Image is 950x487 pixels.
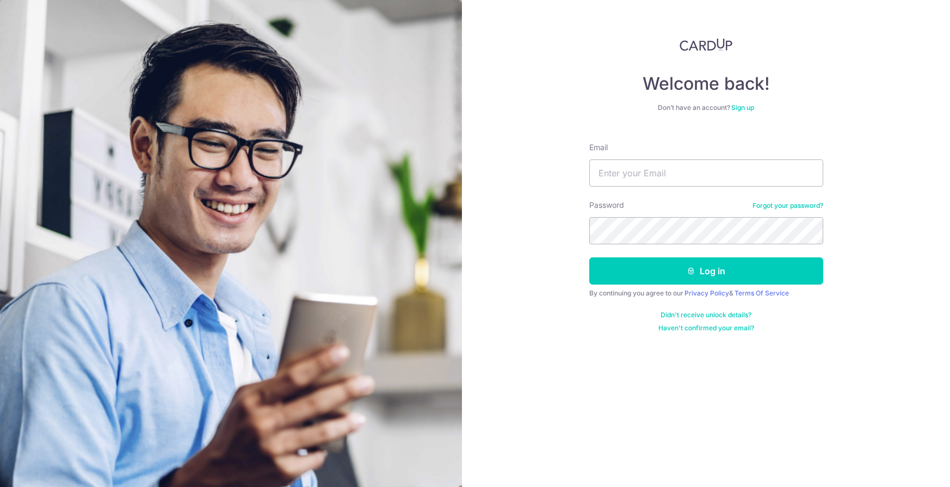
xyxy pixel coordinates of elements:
div: By continuing you agree to our & [589,289,823,298]
label: Password [589,200,624,211]
a: Forgot your password? [752,201,823,210]
label: Email [589,142,608,153]
img: CardUp Logo [680,38,733,51]
div: Don’t have an account? [589,103,823,112]
button: Log in [589,257,823,285]
a: Didn't receive unlock details? [661,311,751,319]
h4: Welcome back! [589,73,823,95]
a: Sign up [731,103,754,112]
a: Haven't confirmed your email? [658,324,754,332]
input: Enter your Email [589,159,823,187]
a: Privacy Policy [684,289,729,297]
a: Terms Of Service [735,289,789,297]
